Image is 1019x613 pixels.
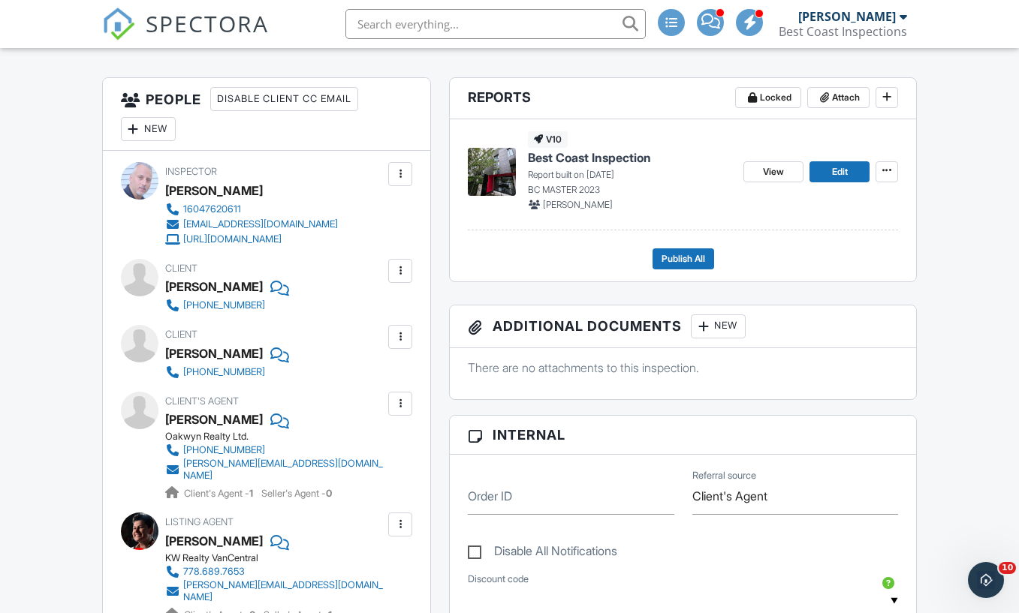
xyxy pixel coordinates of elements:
div: KW Realty VanCentral [165,552,396,564]
span: Seller's Agent - [261,488,332,499]
label: Disable All Notifications [468,544,617,563]
div: 16047620611 [183,203,241,215]
h3: Additional Documents [450,305,916,348]
div: [PERSON_NAME] [165,342,263,365]
h3: People [103,78,430,151]
span: SPECTORA [146,8,269,39]
p: There are no attachments to this inspection. [468,359,898,376]
input: Search everything... [345,9,646,39]
a: SPECTORA [102,20,269,52]
div: [PERSON_NAME] [798,9,896,24]
div: [EMAIL_ADDRESS][DOMAIN_NAME] [183,218,338,230]
span: Client [165,329,197,340]
a: [URL][DOMAIN_NAME] [165,232,338,247]
span: 10 [999,562,1016,574]
div: [PERSON_NAME] [165,275,263,298]
span: Client's Agent - [184,488,255,499]
span: Listing Agent [165,516,234,527]
div: [PHONE_NUMBER] [183,299,265,311]
a: [PERSON_NAME][EMAIL_ADDRESS][DOMAIN_NAME] [165,458,384,482]
div: [PHONE_NUMBER] [183,366,265,378]
a: [PHONE_NUMBER] [165,298,277,313]
div: [PERSON_NAME] [165,179,263,202]
a: [PERSON_NAME] [165,530,263,552]
div: Oakwyn Realty Ltd. [165,431,396,443]
span: Client's Agent [165,395,239,407]
div: [URL][DOMAIN_NAME] [183,233,282,245]
a: 16047620611 [165,202,338,217]
iframe: Intercom live chat [968,562,1004,598]
div: Disable Client CC Email [210,87,358,111]
a: 778.689.7653 [165,564,384,579]
div: New [691,314,746,338]
div: Best Coast Inspections [779,24,907,39]
strong: 0 [326,488,332,499]
span: Client [165,263,197,274]
a: [PHONE_NUMBER] [165,443,384,458]
div: New [121,117,176,141]
label: Referral source [692,469,756,482]
a: [PHONE_NUMBER] [165,365,277,380]
span: Inspector [165,166,217,177]
div: [PERSON_NAME][EMAIL_ADDRESS][DOMAIN_NAME] [183,579,384,603]
a: [PERSON_NAME] [165,408,263,431]
div: [PERSON_NAME][EMAIL_ADDRESS][DOMAIN_NAME] [183,458,384,482]
div: 778.689.7653 [183,566,245,578]
div: [PHONE_NUMBER] [183,444,265,456]
label: Discount code [468,572,529,586]
a: [PERSON_NAME][EMAIL_ADDRESS][DOMAIN_NAME] [165,579,384,603]
img: The Best Home Inspection Software - Spectora [102,8,135,41]
a: [EMAIL_ADDRESS][DOMAIN_NAME] [165,217,338,232]
strong: 1 [249,488,253,499]
label: Order ID [468,488,512,504]
h3: Internal [450,416,916,455]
